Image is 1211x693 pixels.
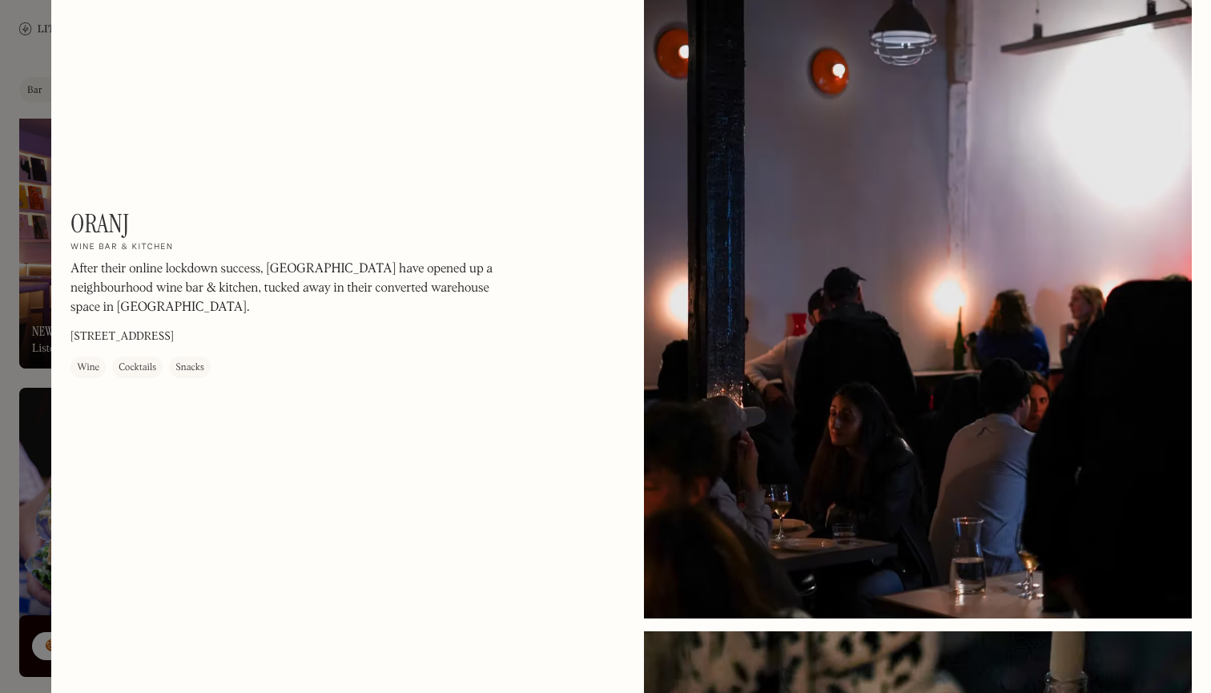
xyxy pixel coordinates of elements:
div: Cocktails [119,360,156,376]
p: After their online lockdown success, [GEOGRAPHIC_DATA] have opened up a neighbourhood wine bar & ... [70,260,503,317]
div: Wine [77,360,99,376]
div: Snacks [175,360,204,376]
h1: Oranj [70,208,130,239]
h2: Wine bar & kitchen [70,242,173,253]
p: [STREET_ADDRESS] [70,328,174,345]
